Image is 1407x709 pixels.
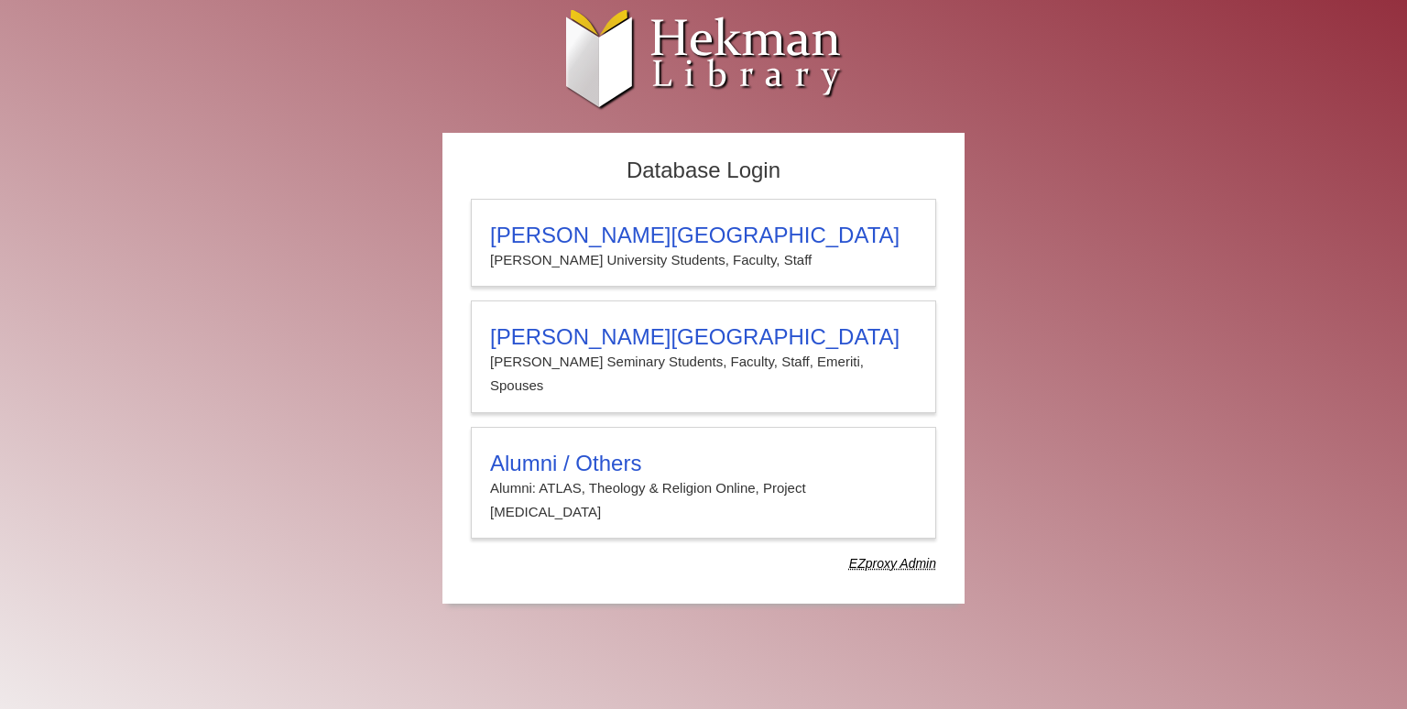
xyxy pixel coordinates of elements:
[490,350,917,398] p: [PERSON_NAME] Seminary Students, Faculty, Staff, Emeriti, Spouses
[490,248,917,272] p: [PERSON_NAME] University Students, Faculty, Staff
[490,223,917,248] h3: [PERSON_NAME][GEOGRAPHIC_DATA]
[462,152,945,190] h2: Database Login
[490,476,917,525] p: Alumni: ATLAS, Theology & Religion Online, Project [MEDICAL_DATA]
[471,300,936,413] a: [PERSON_NAME][GEOGRAPHIC_DATA][PERSON_NAME] Seminary Students, Faculty, Staff, Emeriti, Spouses
[849,556,936,571] dfn: Use Alumni login
[490,451,917,525] summary: Alumni / OthersAlumni: ATLAS, Theology & Religion Online, Project [MEDICAL_DATA]
[490,451,917,476] h3: Alumni / Others
[490,324,917,350] h3: [PERSON_NAME][GEOGRAPHIC_DATA]
[471,199,936,287] a: [PERSON_NAME][GEOGRAPHIC_DATA][PERSON_NAME] University Students, Faculty, Staff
